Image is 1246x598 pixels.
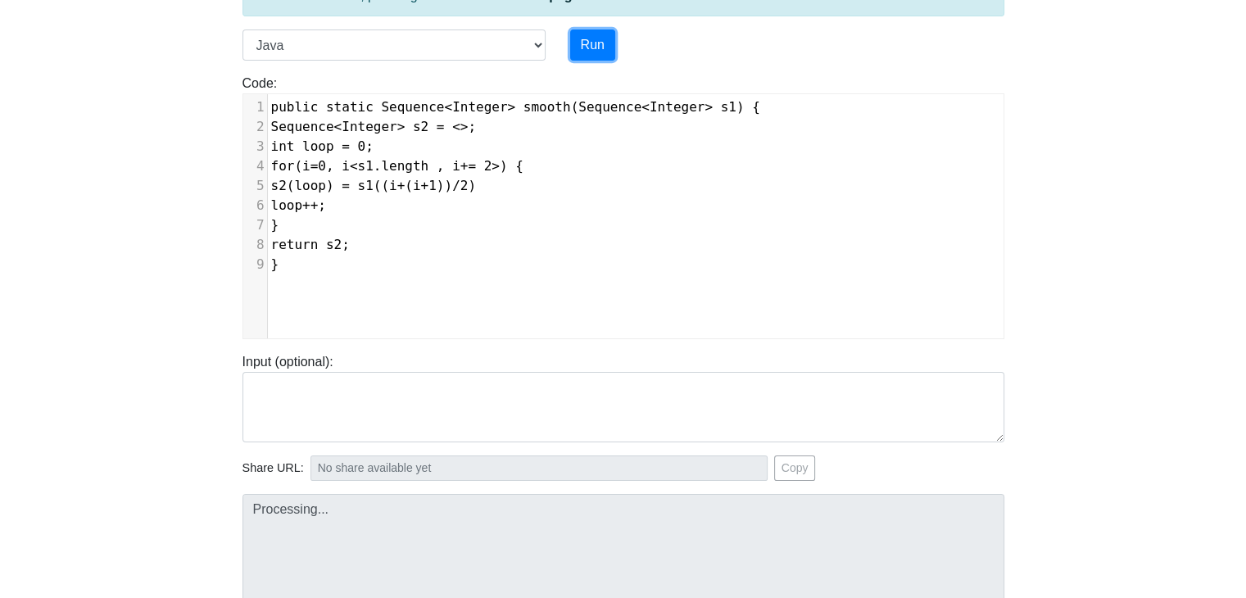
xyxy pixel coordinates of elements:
[271,158,523,174] span: for(i=0, i<s1.length , i+= 2>) {
[243,137,267,156] div: 3
[230,352,1017,442] div: Input (optional):
[242,460,304,478] span: Share URL:
[271,178,477,193] span: s2(loop) = s1((i+(i+1))/2)
[243,196,267,215] div: 6
[271,256,279,272] span: }
[243,235,267,255] div: 8
[243,215,267,235] div: 7
[243,255,267,274] div: 9
[271,197,327,213] span: loop++;
[271,237,350,252] span: return s2;
[774,455,816,481] button: Copy
[271,217,279,233] span: }
[243,117,267,137] div: 2
[271,99,760,115] span: public static Sequence<Integer> smooth(Sequence<Integer> s1) {
[243,176,267,196] div: 5
[271,138,374,154] span: int loop = 0;
[243,97,267,117] div: 1
[570,29,615,61] button: Run
[310,455,768,481] input: No share available yet
[230,74,1017,339] div: Code:
[243,156,267,176] div: 4
[271,119,477,134] span: Sequence<Integer> s2 = <>;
